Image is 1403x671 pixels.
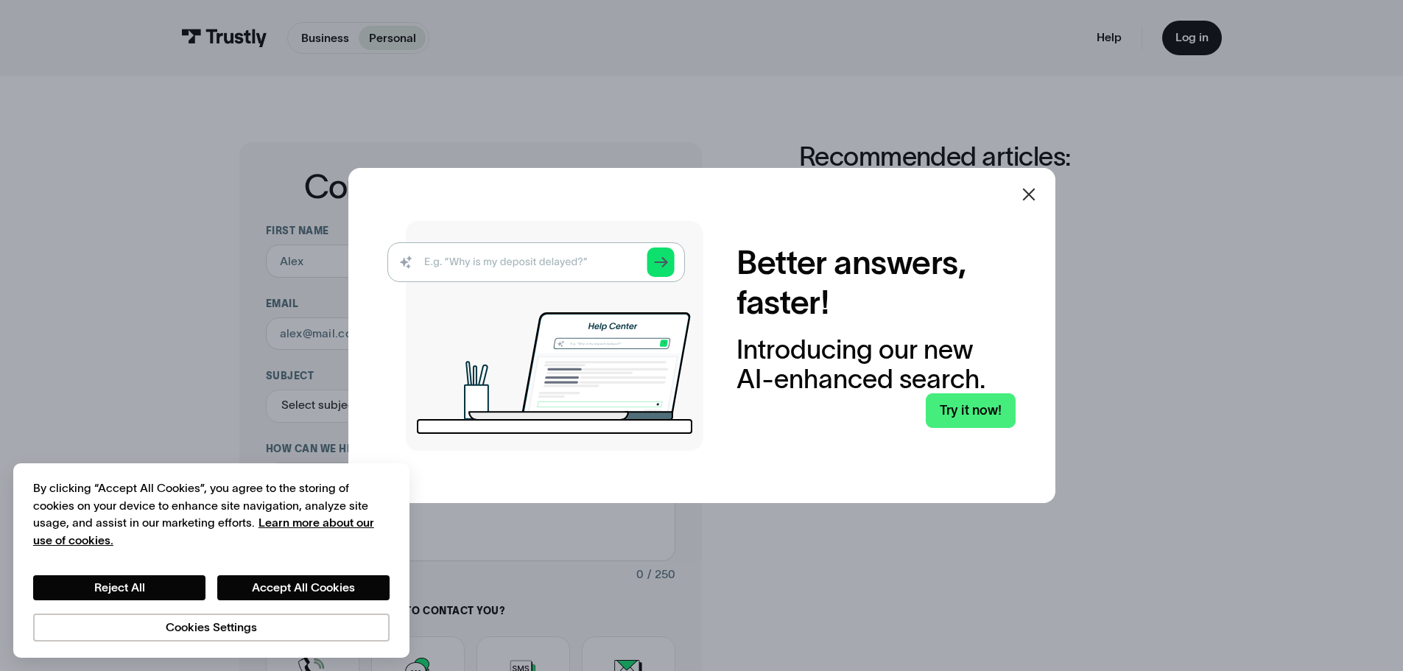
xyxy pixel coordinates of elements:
div: Privacy [33,479,390,641]
div: Introducing our new AI-enhanced search. [736,335,1016,393]
button: Reject All [33,575,205,600]
button: Accept All Cookies [217,575,390,600]
a: Try it now! [926,393,1016,428]
div: Cookie banner [13,463,409,658]
div: By clicking “Accept All Cookies”, you agree to the storing of cookies on your device to enhance s... [33,479,390,549]
button: Cookies Settings [33,614,390,642]
h2: Better answers, faster! [736,243,1016,323]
